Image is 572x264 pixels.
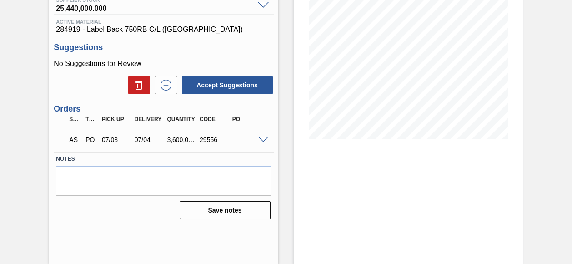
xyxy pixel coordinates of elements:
[124,76,150,94] div: Delete Suggestions
[56,3,253,12] span: 25,440,000.000
[69,136,80,143] p: AS
[165,116,200,122] div: Quantity
[54,60,273,68] p: No Suggestions for Review
[132,136,167,143] div: 07/04/2025
[180,201,271,219] button: Save notes
[165,136,200,143] div: 3,600,000.000
[100,136,135,143] div: 07/03/2025
[230,116,265,122] div: PO
[150,76,177,94] div: New suggestion
[56,25,271,34] span: 284919 - Label Back 750RB C/L ([GEOGRAPHIC_DATA])
[177,75,274,95] div: Accept Suggestions
[197,116,232,122] div: Code
[56,19,271,25] span: Active Material
[100,116,135,122] div: Pick up
[67,130,82,150] div: Waiting for PO SAP
[54,104,273,114] h3: Orders
[56,152,271,166] label: Notes
[83,136,99,143] div: Purchase order
[132,116,167,122] div: Delivery
[83,116,99,122] div: Type
[197,136,232,143] div: 29556
[54,43,273,52] h3: Suggestions
[182,76,273,94] button: Accept Suggestions
[67,116,82,122] div: Step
